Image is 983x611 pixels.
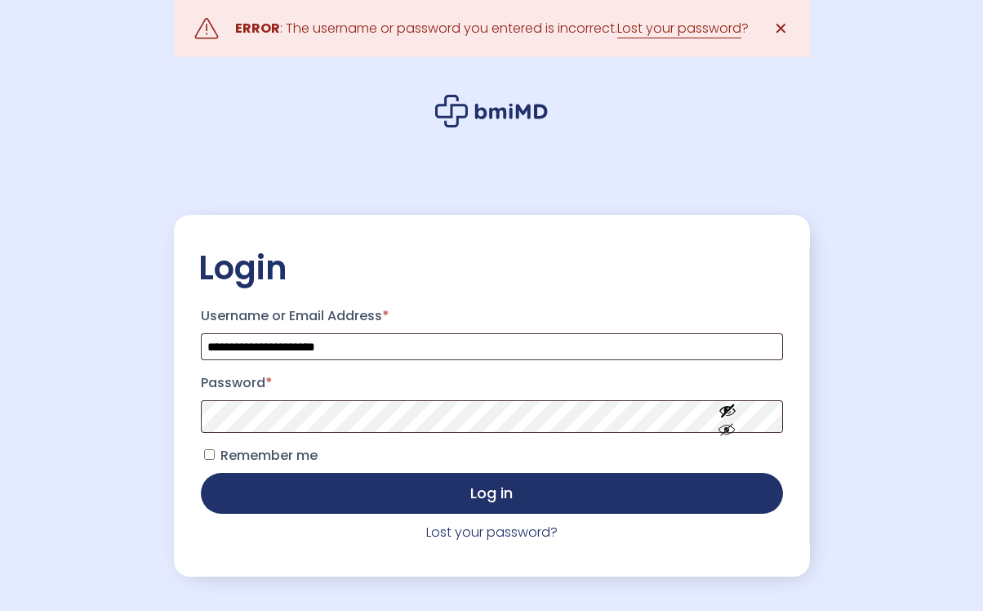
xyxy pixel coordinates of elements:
[765,12,798,45] a: ✕
[682,389,773,445] button: Show password
[201,303,783,329] label: Username or Email Address
[426,523,558,542] a: Lost your password?
[235,17,749,40] div: : The username or password you entered is incorrect. ?
[617,19,741,38] a: Lost your password
[198,248,785,288] h2: Login
[201,370,783,396] label: Password
[204,449,215,460] input: Remember me
[774,17,788,40] span: ✕
[235,19,280,38] strong: ERROR
[220,446,318,465] span: Remember me
[201,473,783,514] button: Log in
